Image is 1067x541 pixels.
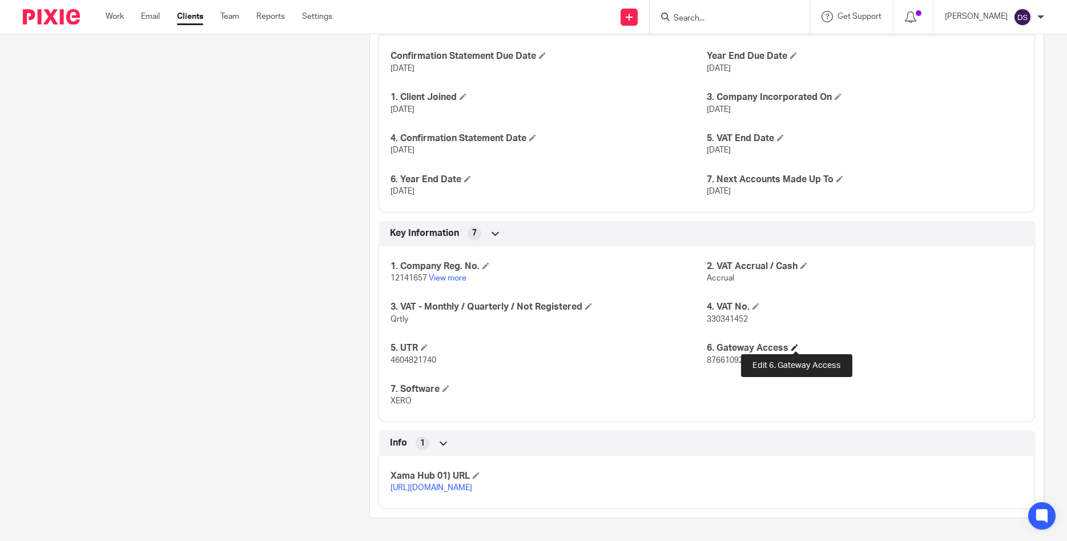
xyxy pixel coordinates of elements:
h4: Xama Hub 01) URL [390,470,707,482]
a: Email [141,11,160,22]
h4: Confirmation Statement Due Date [390,50,707,62]
span: Info [390,437,407,449]
h4: 4. Confirmation Statement Date [390,133,707,145]
h4: 6. Gateway Access [707,342,1023,354]
h4: 2. VAT Accrual / Cash [707,261,1023,272]
h4: 1. Company Reg. No. [390,261,707,272]
span: [DATE] [707,187,731,195]
h4: 3. Company Incorporated On [707,91,1023,103]
h4: 5. VAT End Date [707,133,1023,145]
span: [DATE] [390,146,414,154]
span: 12141657 [390,274,427,282]
h4: 4. VAT No. [707,301,1023,313]
span: [DATE] [390,65,414,73]
a: Settings [302,11,332,22]
h4: 7. Next Accounts Made Up To [707,174,1023,186]
a: Work [106,11,124,22]
span: 7 [472,227,477,239]
h4: Year End Due Date [707,50,1023,62]
img: Pixie [23,9,80,25]
span: 1 [420,438,425,449]
a: Clients [177,11,203,22]
span: 4604821740 [390,356,436,364]
span: Qrtly [390,315,408,323]
h4: 5. UTR [390,342,707,354]
span: [DATE] [390,106,414,114]
a: [URL][DOMAIN_NAME] [390,484,472,492]
h4: 6. Year End Date [390,174,707,186]
p: [PERSON_NAME] [945,11,1008,22]
span: XERO [390,397,412,405]
span: Accrual [707,274,734,282]
h4: 1. Client Joined [390,91,707,103]
img: svg%3E [1013,8,1032,26]
span: [DATE] [707,65,731,73]
span: Key Information [390,227,459,239]
span: Get Support [838,13,881,21]
a: View more [429,274,466,282]
span: [DATE] [390,187,414,195]
span: 876610921796 Tropgo2022! [707,356,808,364]
h4: 7. Software [390,383,707,395]
input: Search [673,14,775,24]
h4: 3. VAT - Monthly / Quarterly / Not Registered [390,301,707,313]
span: 330341452 [707,315,748,323]
span: [DATE] [707,106,731,114]
span: [DATE] [707,146,731,154]
a: Team [220,11,239,22]
a: Reports [256,11,285,22]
